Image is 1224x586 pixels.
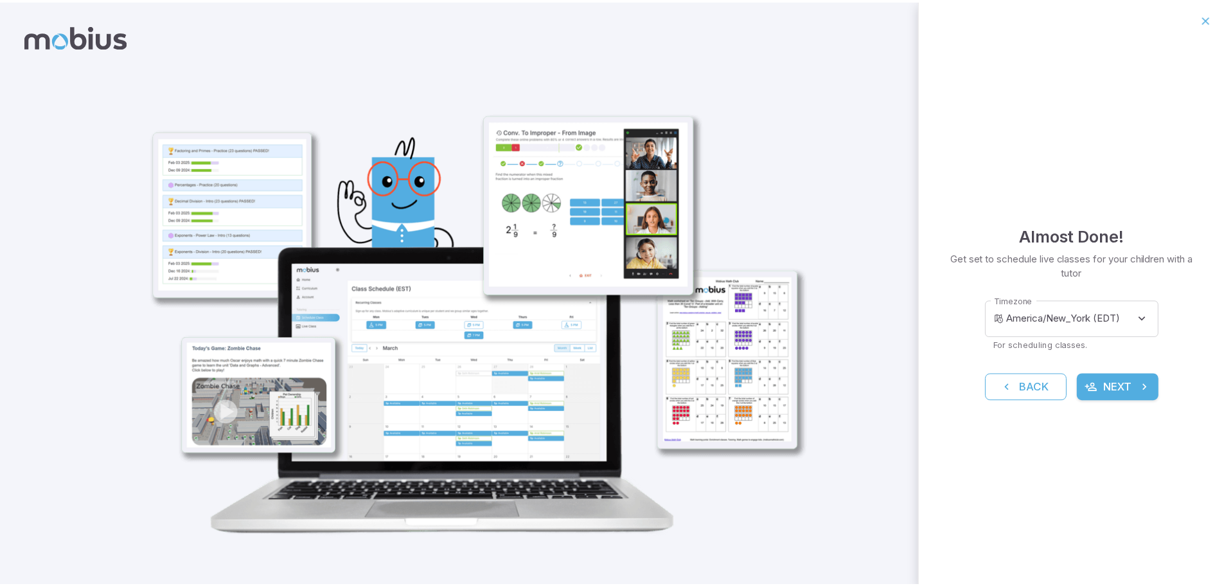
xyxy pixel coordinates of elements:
[118,36,828,557] img: parent_1-illustration
[1014,300,1167,337] div: America/New_York (EDT)
[993,374,1075,401] button: Back
[1027,223,1133,249] h4: Almost Done!
[957,252,1203,280] p: Get set to schedule live classes for your children with a tutor
[1002,295,1040,307] label: Timezone
[1085,374,1167,401] button: Next
[1002,339,1158,351] p: For scheduling classes.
